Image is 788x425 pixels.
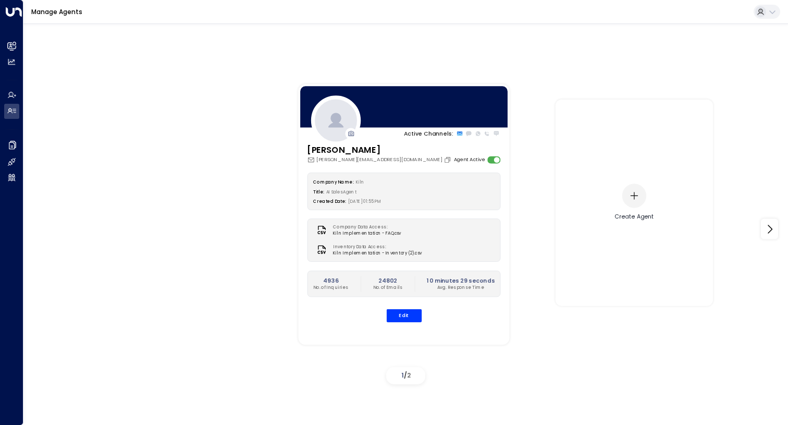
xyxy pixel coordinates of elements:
button: Edit [386,309,422,322]
h2: 4936 [313,276,349,285]
h3: [PERSON_NAME] [307,143,453,156]
label: Company Data Access: [333,224,397,230]
span: AI Sales Agent [326,189,356,195]
p: Avg. Response Time [427,285,495,291]
p: No. of Emails [373,285,402,291]
label: Inventory Data Access: [333,244,417,250]
span: Kiln Implementation - Inventory (2).csv [333,250,421,257]
label: Created Date: [313,199,346,204]
span: [DATE] 01:55 PM [348,199,381,204]
a: Manage Agents [31,7,82,16]
span: 2 [407,371,411,380]
h2: 24802 [373,276,402,285]
button: Copy [444,156,453,163]
span: Kiln [355,179,364,185]
span: Kiln Implementation - FAQ.csv [333,230,401,237]
label: Agent Active [453,156,484,163]
div: / [386,367,425,384]
label: Title: [313,189,324,195]
div: [PERSON_NAME][EMAIL_ADDRESS][DOMAIN_NAME] [307,156,453,163]
span: 1 [401,371,404,380]
p: No. of Inquiries [313,285,349,291]
h2: 10 minutes 29 seconds [427,276,495,285]
label: Company Name: [313,179,353,185]
p: Active Channels: [404,129,453,138]
div: Create Agent [615,213,654,221]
